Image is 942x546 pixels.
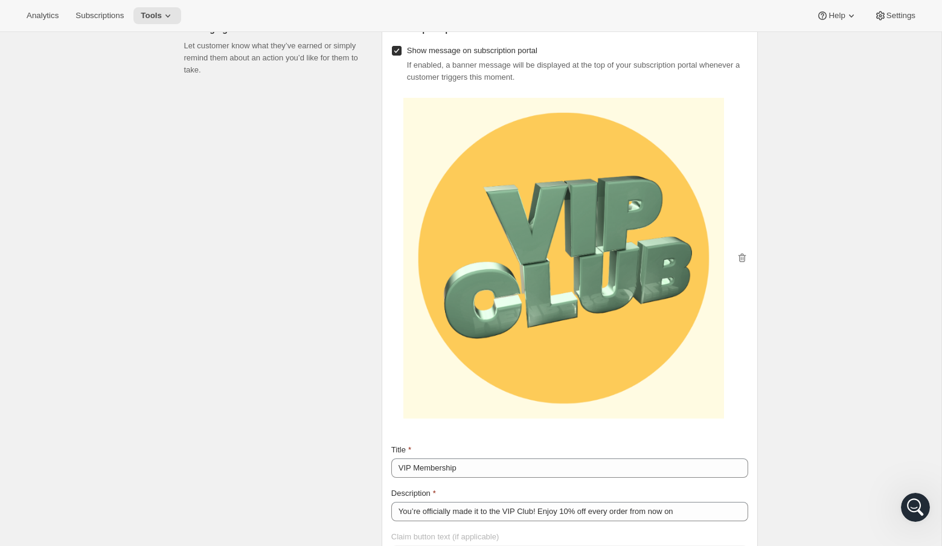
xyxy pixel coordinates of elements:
[141,11,162,21] span: Tools
[75,11,124,21] span: Subscriptions
[828,11,845,21] span: Help
[403,98,724,419] img: 3da64ba6-e6b9-4058-b1ab-b26c37aceb0e.png
[133,7,181,24] button: Tools
[141,19,165,43] img: Profile image for Adrian
[54,171,514,181] span: never mind! I think I found the issue I will still have to test it [DATE] but I think I found wha...
[24,86,217,106] p: Hi [PERSON_NAME]
[164,19,188,43] img: Profile image for Brian
[391,445,406,454] span: Title
[25,152,217,165] div: Recent message
[809,7,864,24] button: Help
[184,40,362,76] p: Let customer know what they’ve earned or simply remind them about an action you’d like for them t...
[54,182,124,195] div: [PERSON_NAME]
[118,19,143,43] img: Profile image for Facundo
[12,142,229,205] div: Recent messageProfile image for Adriannever mind! I think I found the issue I will still have to ...
[24,106,217,127] p: How can we help?
[25,170,49,194] img: Profile image for Adrian
[407,60,740,82] span: If enabled, a banner message will be displayed at the top of your subscription portal whenever a ...
[68,7,131,24] button: Subscriptions
[391,532,499,541] span: Claim button text (if applicable)
[24,26,94,40] img: logo
[391,489,431,498] span: Description
[391,502,748,521] input: Example: Click the button to add it to your next subscription order
[121,377,242,425] button: Messages
[27,11,59,21] span: Analytics
[407,46,537,55] span: Show message on subscription portal
[391,458,748,478] input: Example: You’ve earned reward
[13,160,229,205] div: Profile image for Adriannever mind! I think I found the issue I will still have to test it [DATE]...
[208,19,229,41] div: Close
[46,407,74,416] span: Home
[886,11,915,21] span: Settings
[901,493,930,522] iframe: Intercom live chat
[19,7,66,24] button: Analytics
[126,182,168,195] div: • 23m ago
[867,7,923,24] button: Settings
[161,407,202,416] span: Messages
